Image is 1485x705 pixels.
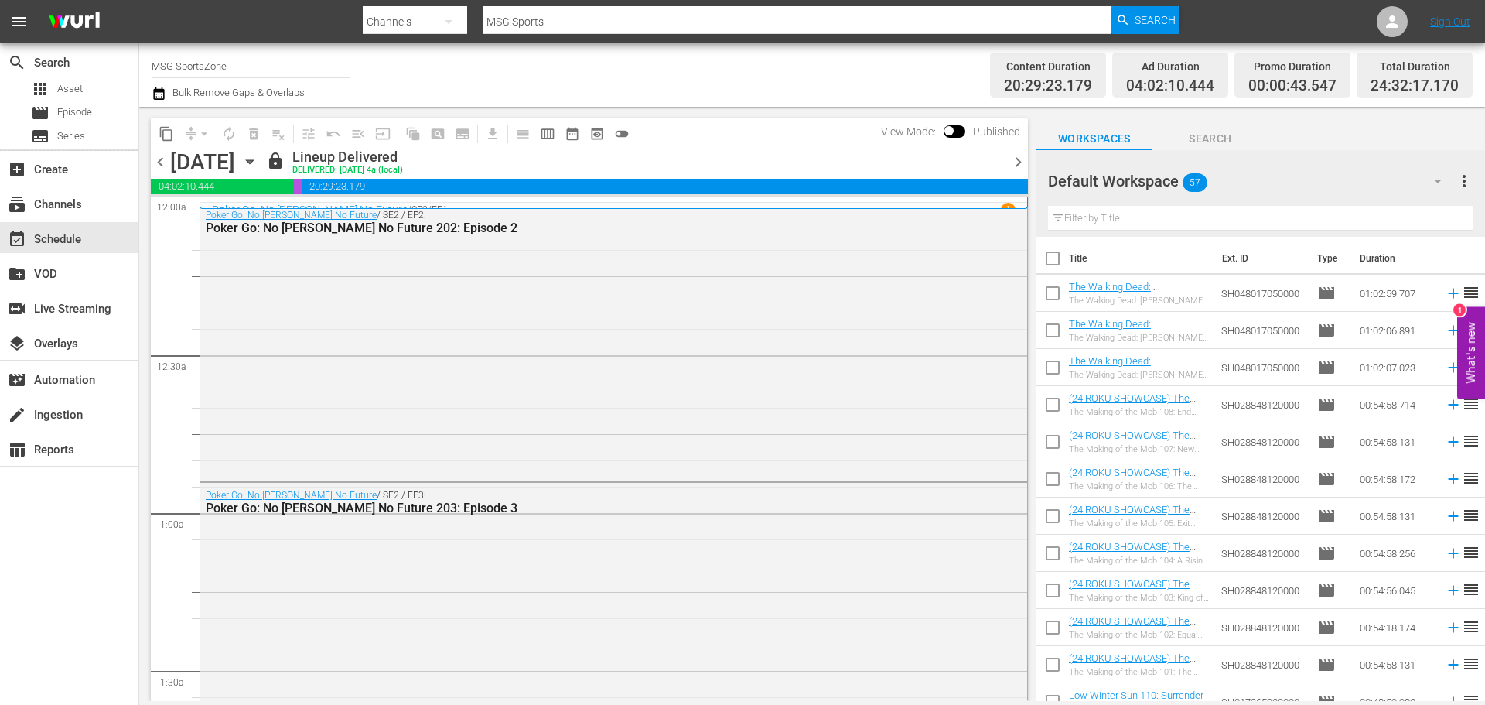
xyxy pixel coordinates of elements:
[1445,396,1462,413] svg: Add to Schedule
[1069,237,1214,280] th: Title
[1183,166,1207,199] span: 57
[425,121,450,146] span: Create Search Block
[1317,507,1336,525] span: Episode
[1445,619,1462,636] svg: Add to Schedule
[1371,56,1459,77] div: Total Duration
[1462,543,1480,562] span: reorder
[1069,541,1208,599] a: (24 ROKU SHOWCASE) The Making of the Mob 104: A Rising Threat ((24 ROKU SHOWCASE) The Making of t...
[1069,392,1208,450] a: (24 ROKU SHOWCASE) The Making of the Mob 108: End Game ((24 ROKU SHOWCASE) The Making of the Mob ...
[370,121,395,146] span: Update Metadata from Key Asset
[1462,432,1480,450] span: reorder
[8,334,26,353] span: Overlays
[57,81,83,97] span: Asset
[1317,358,1336,377] span: Episode
[292,149,403,166] div: Lineup Delivered
[1445,322,1462,339] svg: Add to Schedule
[206,490,937,515] div: / SE2 / EP3:
[1354,423,1439,460] td: 00:54:58.131
[505,118,535,149] span: Day Calendar View
[1350,237,1443,280] th: Duration
[944,125,954,136] span: Toggle to switch from Published to Draft view.
[1354,275,1439,312] td: 01:02:59.707
[1445,656,1462,673] svg: Add to Schedule
[8,160,26,179] span: Create
[1445,582,1462,599] svg: Add to Schedule
[346,121,370,146] span: Fill episodes with ad slates
[8,371,26,389] span: Automation
[432,204,448,215] p: EP1
[1462,395,1480,413] span: reorder
[1213,237,1307,280] th: Ext. ID
[291,118,321,149] span: Customize Events
[1317,618,1336,637] span: Episode
[217,121,241,146] span: Loop Content
[8,265,26,283] span: VOD
[1069,355,1209,378] a: The Walking Dead: [PERSON_NAME] 301: Episode 1
[585,121,609,146] span: View Backup
[1069,578,1206,648] a: (24 ROKU SHOWCASE) The Making of the Mob 103: King of [US_STATE] ((24 ROKU SHOWCASE) The Making o...
[1069,430,1206,499] a: (24 ROKU SHOWCASE) The Making of the Mob 107: New Frontiers ((24 ROKU SHOWCASE) The Making of the...
[1126,77,1214,95] span: 04:02:10.444
[1004,77,1092,95] span: 20:29:23.179
[1215,423,1311,460] td: SH028848120000
[1354,498,1439,535] td: 00:54:58.131
[565,126,580,142] span: date_range_outlined
[1354,460,1439,498] td: 00:54:58.172
[1354,572,1439,609] td: 00:54:56.045
[614,126,630,142] span: toggle_off
[1069,630,1209,640] div: The Making of the Mob 102: Equal Opportunity Gangster
[1354,646,1439,683] td: 00:54:58.131
[408,204,411,215] p: /
[1462,655,1480,673] span: reorder
[873,125,944,138] span: View Mode:
[1317,655,1336,674] span: Episode
[395,118,425,149] span: Refresh All Search Blocks
[1069,333,1209,343] div: The Walking Dead: [PERSON_NAME] 301: Episode 1
[1215,275,1311,312] td: SH048017050000
[1152,129,1268,149] span: Search
[540,126,555,142] span: calendar_view_week_outlined
[1354,535,1439,572] td: 00:54:58.256
[1354,386,1439,423] td: 00:54:58.714
[1317,470,1336,488] span: Episode
[1462,469,1480,488] span: reorder
[8,195,26,214] span: Channels
[31,104,49,122] span: Episode
[321,121,346,146] span: Revert to Primary Episode
[151,152,170,172] span: chevron_left
[609,121,634,146] span: 24 hours Lineup View is OFF
[37,4,111,40] img: ans4CAIJ8jUAAAAAAAAAAAAAAAAAAAAAAAAgQb4GAAAAAAAAAAAAAAAAAAAAAAAAJMjXAAAAAAAAAAAAAAAAAAAAAAAAgAT5G...
[206,210,937,235] div: / SE2 / EP2:
[450,121,475,146] span: Create Series Block
[57,128,85,144] span: Series
[8,230,26,248] span: Schedule
[179,121,217,146] span: Remove Gaps & Overlaps
[1069,407,1209,417] div: The Making of the Mob 108: End Game
[1111,6,1179,34] button: Search
[1069,615,1207,696] a: (24 ROKU SHOWCASE) The Making of the Mob 102: Equal Opportunity Gangster ((24 ROKU SHOWCASE) The ...
[1317,321,1336,340] span: Episode
[1215,646,1311,683] td: SH028848120000
[1069,504,1206,573] a: (24 ROKU SHOWCASE) The Making of the Mob 105: Exit Strategy ((24 ROKU SHOWCASE) The Making of the...
[1317,544,1336,563] span: Episode
[154,121,179,146] span: Copy Lineup
[8,440,26,459] span: Reports
[1462,580,1480,599] span: reorder
[1215,349,1311,386] td: SH048017050000
[1215,460,1311,498] td: SH028848120000
[1354,349,1439,386] td: 01:02:07.023
[1215,572,1311,609] td: SH028848120000
[292,166,403,176] div: DELIVERED: [DATE] 4a (local)
[206,501,937,515] div: Poker Go: No [PERSON_NAME] No Future 203: Episode 3
[1445,433,1462,450] svg: Add to Schedule
[1317,433,1336,451] span: Episode
[411,204,432,215] p: SE2 /
[1354,312,1439,349] td: 01:02:06.891
[1135,6,1176,34] span: Search
[1453,303,1466,316] div: 1
[1069,296,1209,306] div: The Walking Dead: [PERSON_NAME] 301: Episode 1
[1215,498,1311,535] td: SH028848120000
[1445,471,1462,488] svg: Add to Schedule
[560,121,585,146] span: Month Calendar View
[57,104,92,120] span: Episode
